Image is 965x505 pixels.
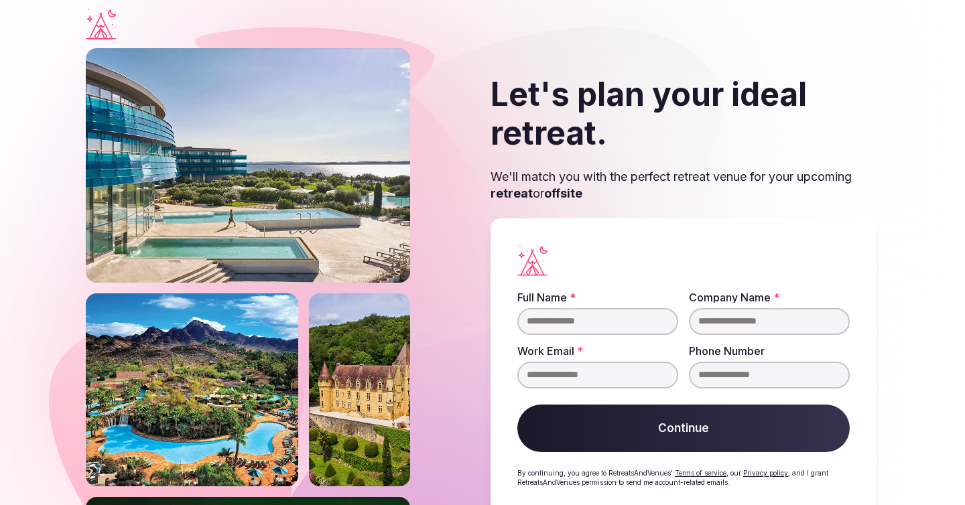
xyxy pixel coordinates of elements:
img: Phoenix river ranch resort [86,265,298,458]
label: Full Name [517,292,678,303]
label: Phone Number [689,346,850,356]
button: Continue [517,405,850,453]
img: Falkensteiner outdoor resort with pools [86,20,410,255]
strong: retreat [491,186,533,200]
label: Work Email [517,346,678,356]
a: Terms of service [675,469,726,477]
a: Privacy policy [743,469,788,477]
p: By continuing, you agree to RetreatsAndVenues' , our , and I grant RetreatsAndVenues permission t... [517,468,850,487]
a: Visit the homepage [86,9,116,40]
strong: offsite [544,186,582,200]
h2: Let's plan your ideal retreat. [491,75,877,152]
img: Castle on a slope [309,265,410,458]
p: We'll match you with the perfect retreat venue for your upcoming or [491,168,877,202]
label: Company Name [689,292,850,303]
